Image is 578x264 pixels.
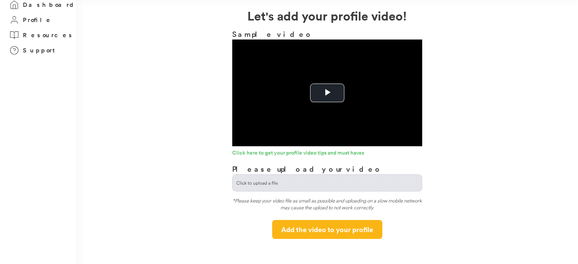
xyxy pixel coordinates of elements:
h3: Resources [23,30,74,40]
div: Video Player [232,40,422,146]
h3: Support [23,46,59,55]
button: Add the video to your profile [272,220,382,239]
h3: Profile [23,15,52,25]
h3: Sample video [232,28,422,40]
h3: Please upload your video [232,163,382,174]
h2: Let's add your profile video! [76,6,578,25]
div: *Please keep your video file as small as possible and uploading on a slow mobile network may caus... [232,197,422,214]
a: Click here to get your profile video tips and must haves [232,150,422,158]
